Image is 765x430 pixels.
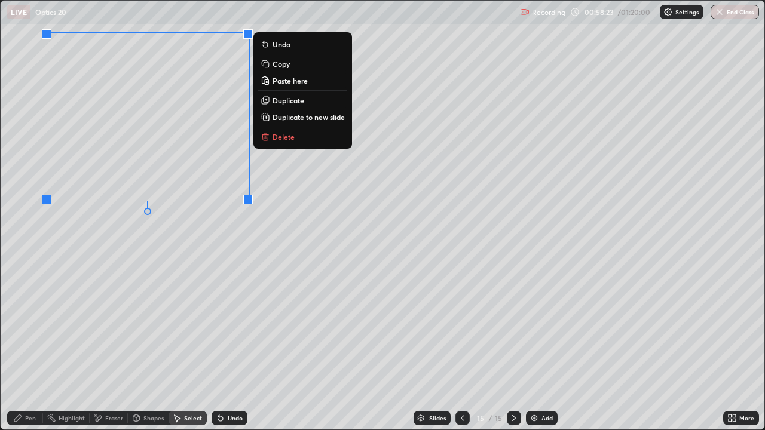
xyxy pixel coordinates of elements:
[711,5,759,19] button: End Class
[541,415,553,421] div: Add
[258,93,347,107] button: Duplicate
[228,415,243,421] div: Undo
[715,7,724,17] img: end-class-cross
[273,132,295,142] p: Delete
[475,414,486,422] div: 15
[258,110,347,124] button: Duplicate to new slide
[273,76,308,85] p: Paste here
[105,415,123,421] div: Eraser
[258,130,347,144] button: Delete
[532,8,565,17] p: Recording
[530,413,539,423] img: add-slide-button
[35,7,66,17] p: Optics 20
[273,112,345,122] p: Duplicate to new slide
[258,73,347,88] button: Paste here
[429,415,446,421] div: Slides
[258,57,347,71] button: Copy
[184,415,202,421] div: Select
[675,9,699,15] p: Settings
[495,413,502,423] div: 15
[273,39,290,49] p: Undo
[663,7,673,17] img: class-settings-icons
[258,37,347,51] button: Undo
[11,7,27,17] p: LIVE
[739,415,754,421] div: More
[59,415,85,421] div: Highlight
[273,96,304,105] p: Duplicate
[143,415,164,421] div: Shapes
[520,7,530,17] img: recording.375f2c34.svg
[273,59,290,69] p: Copy
[25,415,36,421] div: Pen
[489,414,492,422] div: /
